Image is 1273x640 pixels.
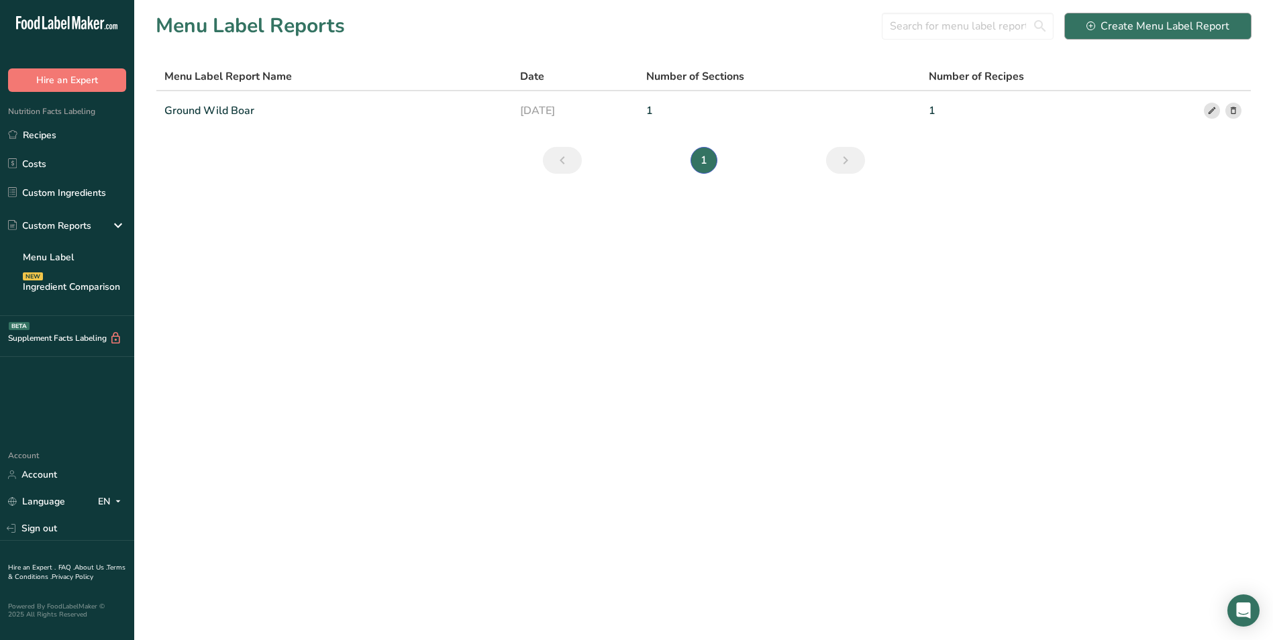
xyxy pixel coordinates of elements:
[1227,594,1260,627] div: Open Intercom Messenger
[882,13,1054,40] input: Search for menu label report
[1086,18,1229,34] div: Create Menu Label Report
[8,563,125,582] a: Terms & Conditions .
[8,563,56,572] a: Hire an Expert .
[98,494,126,510] div: EN
[8,219,91,233] div: Custom Reports
[646,68,744,85] span: Number of Sections
[929,68,1024,85] span: Number of Recipes
[1064,13,1252,40] button: Create Menu Label Report
[164,68,292,85] span: Menu Label Report Name
[164,97,504,125] a: Ground Wild Boar
[9,322,30,330] div: BETA
[520,97,630,125] a: [DATE]
[826,147,865,174] a: Next page
[520,68,544,85] span: Date
[929,97,1188,125] a: 1
[156,11,345,41] h1: Menu Label Reports
[23,272,43,280] div: NEW
[8,602,126,619] div: Powered By FoodLabelMaker © 2025 All Rights Reserved
[8,68,126,92] button: Hire an Expert
[646,97,913,125] a: 1
[58,563,74,572] a: FAQ .
[52,572,93,582] a: Privacy Policy
[8,490,65,513] a: Language
[543,147,582,174] a: Previous page
[74,563,107,572] a: About Us .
